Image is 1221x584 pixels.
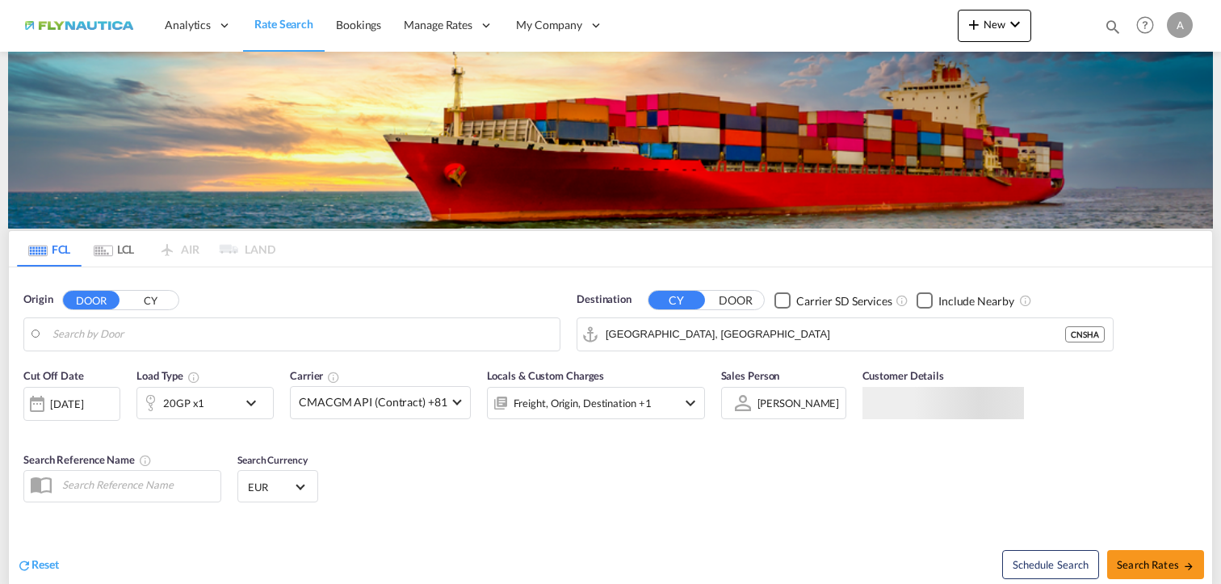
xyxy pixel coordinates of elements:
[514,392,652,414] div: Freight Origin Destination Factory Stuffing
[136,387,274,419] div: 20GP x1icon-chevron-down
[31,557,59,571] span: Reset
[938,293,1014,309] div: Include Nearby
[63,291,120,309] button: DOOR
[248,480,293,494] span: EUR
[17,231,275,267] md-pagination-wrapper: Use the left and right arrow keys to navigate between tabs
[862,369,944,382] span: Customer Details
[1131,11,1159,39] span: Help
[290,369,340,382] span: Carrier
[299,394,447,410] span: CMACGM API (Contract) +81
[707,291,764,309] button: DOOR
[165,17,211,33] span: Analytics
[756,391,841,414] md-select: Sales Person: Alina Iskaev
[964,15,984,34] md-icon: icon-plus 400-fg
[958,10,1031,42] button: icon-plus 400-fgNewicon-chevron-down
[23,418,36,440] md-datepicker: Select
[1117,558,1194,571] span: Search Rates
[964,18,1025,31] span: New
[8,52,1213,229] img: LCL+%26+FCL+BACKGROUND.png
[327,371,340,384] md-icon: The selected Trucker/Carrierwill be displayed in the rate results If the rates are from another f...
[23,292,52,308] span: Origin
[1107,550,1204,579] button: Search Ratesicon-arrow-right
[774,292,892,309] md-checkbox: Checkbox No Ink
[17,231,82,267] md-tab-item: FCL
[52,322,552,347] input: Search by Door
[50,397,83,411] div: [DATE]
[917,292,1014,309] md-checkbox: Checkbox No Ink
[1167,12,1193,38] div: A
[241,393,269,413] md-icon: icon-chevron-down
[1002,550,1099,579] button: Note: By default Schedule search will only considerorigin ports, destination ports and cut off da...
[237,454,308,466] span: Search Currency
[122,291,178,309] button: CY
[336,18,381,32] span: Bookings
[1019,294,1032,307] md-icon: Unchecked: Ignores neighbouring ports when fetching rates.Checked : Includes neighbouring ports w...
[1104,18,1122,36] md-icon: icon-magnify
[721,369,780,382] span: Sales Person
[82,231,146,267] md-tab-item: LCL
[577,292,631,308] span: Destination
[577,318,1113,351] md-input-container: Shanghai, CNSHA
[1005,15,1025,34] md-icon: icon-chevron-down
[23,369,84,382] span: Cut Off Date
[516,17,582,33] span: My Company
[1104,18,1122,42] div: icon-magnify
[896,294,908,307] md-icon: Unchecked: Search for CY (Container Yard) services for all selected carriers.Checked : Search for...
[254,17,313,31] span: Rate Search
[54,473,220,497] input: Search Reference Name
[17,558,31,573] md-icon: icon-refresh
[163,392,204,414] div: 20GP x1
[139,454,152,467] md-icon: Your search will be saved by the below given name
[24,7,133,44] img: dbeec6a0202a11f0ab01a7e422f9ff92.png
[1183,561,1194,572] md-icon: icon-arrow-right
[404,17,472,33] span: Manage Rates
[246,475,309,498] md-select: Select Currency: € EUREuro
[136,369,200,382] span: Load Type
[606,322,1065,347] input: Search by Port
[187,371,200,384] md-icon: icon-information-outline
[796,293,892,309] div: Carrier SD Services
[487,387,705,419] div: Freight Origin Destination Factory Stuffingicon-chevron-down
[681,393,700,413] md-icon: icon-chevron-down
[23,453,152,466] span: Search Reference Name
[24,318,560,351] md-input-container: Hamburg, DEHAM
[487,369,605,382] span: Locals & Custom Charges
[648,291,705,309] button: CY
[1131,11,1167,40] div: Help
[23,387,120,421] div: [DATE]
[757,397,840,410] div: [PERSON_NAME]
[1065,326,1105,342] div: CNSHA
[17,557,59,574] div: icon-refreshReset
